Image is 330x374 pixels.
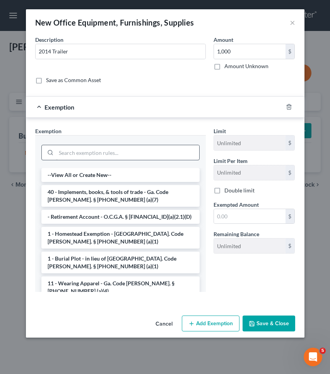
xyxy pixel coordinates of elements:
[214,157,248,165] label: Limit Per Item
[41,168,200,182] li: --View All or Create New--
[214,209,286,224] input: 0.00
[286,165,295,180] div: $
[224,187,255,194] label: Double limit
[41,210,200,224] li: - Retirement Account - O.C.G.A. § [FINANCIAL_ID](a)(2.1)(D)
[214,238,286,253] input: --
[214,201,259,208] span: Exempted Amount
[214,36,233,44] label: Amount
[41,276,200,298] li: 11 - Wearing Apparel - Ga. Code [PERSON_NAME]. § [PHONE_NUMBER] (a)(4)
[243,316,295,332] button: Save & Close
[44,103,74,111] span: Exemption
[36,44,205,59] input: Describe...
[56,145,199,160] input: Search exemption rules...
[224,62,268,70] label: Amount Unknown
[286,209,295,224] div: $
[214,165,286,180] input: --
[214,136,286,150] input: --
[286,238,295,253] div: $
[286,44,295,59] div: $
[41,252,200,273] li: 1 - Burial Plot - in lieu of [GEOGRAPHIC_DATA]. Code [PERSON_NAME]. § [PHONE_NUMBER] (a)(1)
[290,18,295,27] button: ×
[214,230,259,238] label: Remaining Balance
[41,227,200,249] li: 1 - Homestead Exemption - [GEOGRAPHIC_DATA]. Code [PERSON_NAME]. § [PHONE_NUMBER] (a)(1)
[46,76,101,84] label: Save as Common Asset
[182,316,239,332] button: Add Exemption
[214,44,286,59] input: 0.00
[41,185,200,207] li: 40 - Implements, books, & tools of trade - Ga. Code [PERSON_NAME]. § [PHONE_NUMBER] (a)(7)
[149,316,179,332] button: Cancel
[320,348,326,354] span: 5
[35,36,63,43] span: Description
[286,136,295,150] div: $
[35,17,194,28] div: New Office Equipment, Furnishings, Supplies
[304,348,322,366] iframe: Intercom live chat
[35,128,62,134] span: Exemption
[214,128,226,134] span: Limit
